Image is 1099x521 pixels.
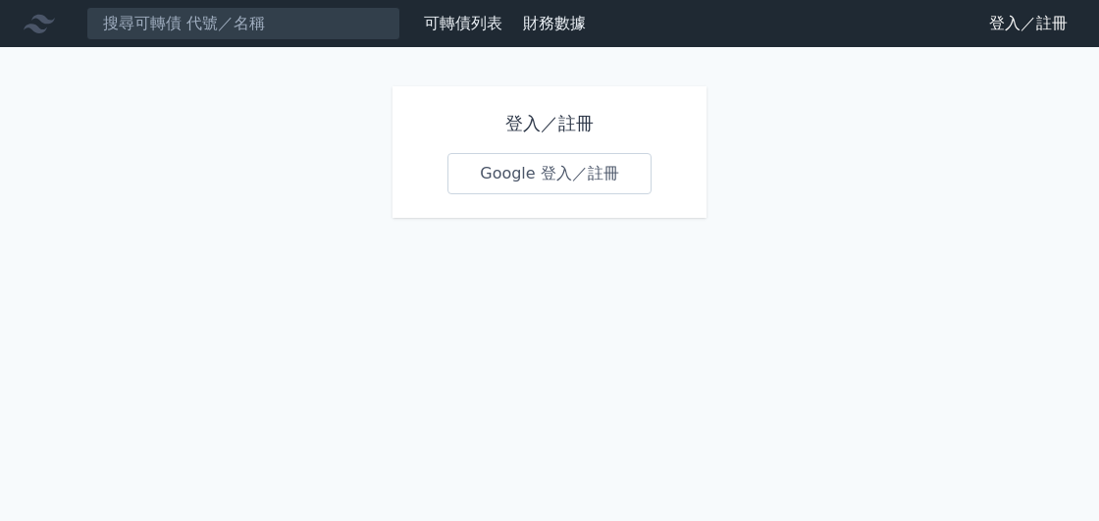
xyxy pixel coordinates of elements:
[86,7,400,40] input: 搜尋可轉債 代號／名稱
[973,8,1083,39] a: 登入／註冊
[523,14,586,32] a: 財務數據
[447,153,652,194] a: Google 登入／註冊
[447,110,652,137] h1: 登入／註冊
[424,14,502,32] a: 可轉債列表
